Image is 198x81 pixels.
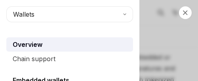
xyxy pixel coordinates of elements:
div: Chain support [13,54,55,64]
a: Overview [6,37,133,52]
span: Wallets [13,10,34,19]
div: Overview [13,40,42,49]
a: Chain support [6,52,133,66]
button: Wallets [6,6,133,22]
